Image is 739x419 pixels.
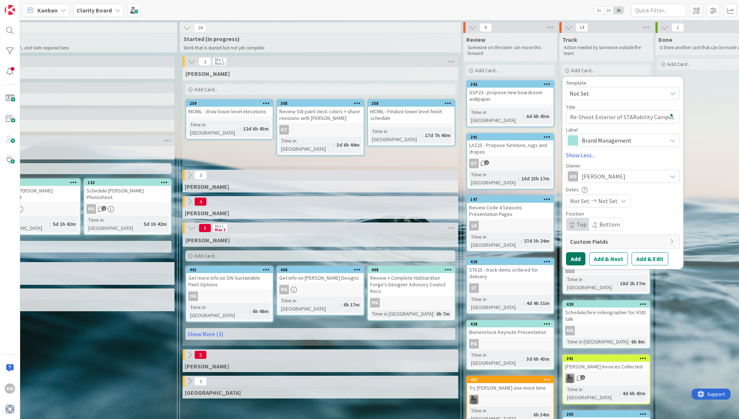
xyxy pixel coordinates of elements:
span: 3 [194,377,207,386]
span: Support [15,1,33,10]
div: 242 [467,81,554,88]
div: 6h 34m [532,411,551,419]
div: 391[PERSON_NAME] Invoices Collected [563,355,650,371]
span: Add Card... [667,61,691,67]
div: 132Schedule [PERSON_NAME] Photoshoot [84,179,171,202]
div: Max 3 [215,228,225,232]
div: PA [467,395,554,404]
div: MCMIL - draw lower level elevations [186,107,273,116]
div: 6d 6h 43m [525,112,551,120]
span: Dates [566,187,579,192]
span: Add Card... [475,67,499,74]
div: Schedule [PERSON_NAME] Photoshoot [84,186,171,202]
div: 461 [186,267,273,273]
div: 428 [467,321,554,327]
button: Add & Next [589,252,628,265]
div: Review SW paint deck colors + share revisions with [PERSON_NAME] [277,107,364,123]
div: 6h 17m [342,301,361,309]
div: 3d 6h 44m [335,141,361,149]
span: [PERSON_NAME] [582,172,625,181]
a: 147Review Code 4 Seasons Presentation PagesLKTime in [GEOGRAPHIC_DATA]:27d 3h 24m [466,195,554,252]
div: Min 1 [215,224,224,228]
div: Review Code 4 Seasons Presentation Pages [467,203,554,219]
div: 255 [566,412,650,417]
span: 5 [194,350,207,359]
div: 4d 6h 43m [621,389,647,397]
div: 132 [88,180,171,185]
a: 242GSP23 - propose new boardroom wallpaperTime in [GEOGRAPHIC_DATA]:6d 6h 43m [466,80,554,127]
div: 147Review Code 4 Seasons Presentation Pages [467,196,554,219]
div: 466Get info on [PERSON_NAME] Designs [277,267,364,283]
span: 6 [199,224,211,232]
div: 391 [566,356,650,361]
span: : [422,131,423,139]
p: Someone on the team can move this forward [468,45,553,57]
div: Time in [GEOGRAPHIC_DATA] [370,310,433,318]
div: LK [469,221,479,231]
div: Max 3 [215,62,224,65]
div: LK [467,221,554,231]
div: HG [467,339,554,349]
span: Top [577,221,587,228]
span: Owner [566,163,581,168]
a: 258MCMIL - Finalize lower level finish scheduleTime in [GEOGRAPHIC_DATA]:17d 7h 40m [367,99,455,146]
div: Review + Complete Hubbardton Forge's Designer Advisory Council Recs [368,273,455,296]
a: Show Less... [566,151,680,159]
a: Show More (3) [185,328,455,340]
div: 255 [563,411,650,418]
div: PA [563,374,650,383]
span: 2x [604,7,614,14]
div: 426STA25 - track items ordered for delivery [467,258,554,281]
span: 1x [594,7,604,14]
div: 242GSP23 - propose new boardroom wallpaper [467,81,554,104]
div: HG [5,383,15,394]
a: 468Review + Complete Hubbardton Forge's Designer Advisory Council RecsHGTime in [GEOGRAPHIC_DATA]... [367,266,455,321]
div: 468 [371,267,455,272]
div: 258 [368,100,455,107]
span: Not Set [598,196,618,205]
div: 291LAZ25 - Propose furniture, rugs and drapes [467,134,554,157]
div: 5d 1h 42m [51,220,78,228]
img: PA [469,395,479,404]
span: Template [566,80,587,85]
div: MCMIL - Finalize lower level finish schedule [368,107,455,123]
div: HG [370,298,380,308]
div: 291 [470,135,554,140]
div: GT [277,125,364,135]
div: 305 [280,101,364,106]
div: LAZ25 - Propose furniture, rugs and drapes [467,140,554,157]
button: Add [566,252,585,265]
span: Kanban [37,6,58,15]
div: Time in [GEOGRAPHIC_DATA] [370,127,422,143]
p: Action needed by someone outside the team [564,45,649,57]
div: 457 [470,377,554,382]
a: 291LAZ25 - Propose furniture, rugs and drapesGTTime in [GEOGRAPHIC_DATA]:10d 23h 17m [466,133,554,190]
div: Time in [GEOGRAPHIC_DATA] [87,216,141,232]
span: 1 [672,23,684,32]
div: GT [279,125,289,135]
a: 420Schedule/hire videographer for ASID talkHGTime in [GEOGRAPHIC_DATA]:6h 8m [562,300,650,349]
button: Add & Edit [632,252,668,265]
div: 18d 2h 37m [618,279,647,287]
span: : [530,411,532,419]
span: : [50,220,51,228]
div: 27d 3h 24m [522,237,551,245]
div: Bienenstock Keynote Presentation [467,327,554,337]
a: 132Schedule [PERSON_NAME] PhotoshootHGTime in [GEOGRAPHIC_DATA]:5d 1h 42m [84,179,172,235]
div: HG [279,285,289,294]
span: Devon [185,389,241,396]
div: 391 [563,355,650,362]
span: : [619,389,621,397]
div: 457Try [PERSON_NAME] one more time [467,376,554,393]
div: 132 [84,179,171,186]
b: Clarity Board [77,7,112,14]
div: Time in [GEOGRAPHIC_DATA] [279,297,341,313]
span: : [433,310,434,318]
div: Time in [GEOGRAPHIC_DATA] [188,303,250,319]
div: 5d 1h 42m [142,220,169,228]
span: Gina [185,70,230,77]
span: Custom Fields [570,237,666,246]
div: [PERSON_NAME] Invoices Collected [563,362,650,371]
div: Time in [GEOGRAPHIC_DATA] [279,137,334,153]
a: 461Get more info on SW Sustainable Paint OptionsHGTime in [GEOGRAPHIC_DATA]:6h 48m [185,266,273,322]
